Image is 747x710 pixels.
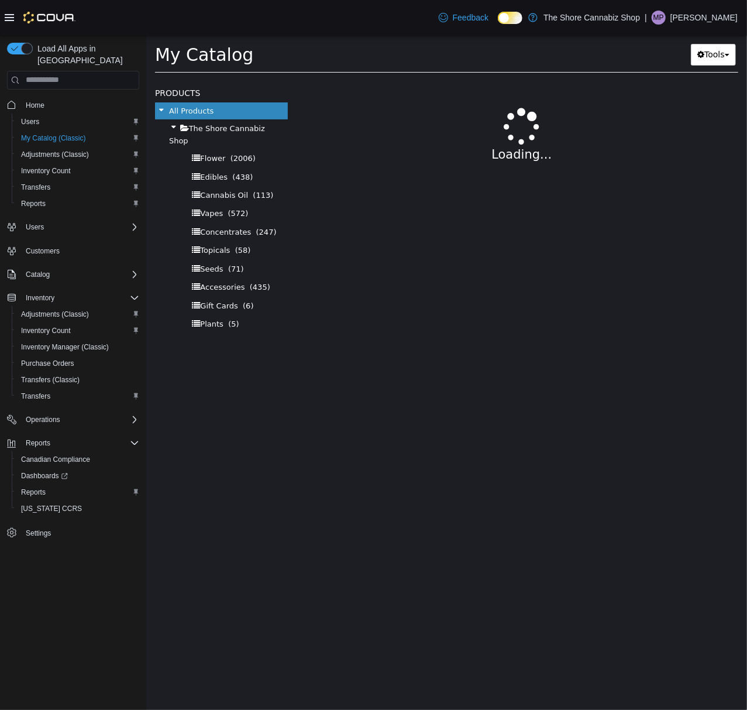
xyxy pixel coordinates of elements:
[23,12,75,23] img: Cova
[23,71,67,80] span: All Products
[21,150,89,159] span: Adjustments (Classic)
[16,115,44,129] a: Users
[453,12,488,23] span: Feedback
[194,110,557,129] p: Loading...
[82,284,92,293] span: (5)
[16,373,84,387] a: Transfers (Classic)
[16,324,139,338] span: Inventory Count
[54,118,79,127] span: Flower
[652,11,666,25] div: Matthew Pryor
[16,452,95,467] a: Canadian Compliance
[16,502,139,516] span: Washington CCRS
[12,114,144,130] button: Users
[26,101,44,110] span: Home
[21,220,49,234] button: Users
[16,148,139,162] span: Adjustments (Classic)
[545,8,590,30] button: Tools
[21,291,139,305] span: Inventory
[12,163,144,179] button: Inventory Count
[21,359,74,368] span: Purchase Orders
[2,411,144,428] button: Operations
[9,50,142,64] h5: Products
[12,130,144,146] button: My Catalog (Classic)
[16,197,139,211] span: Reports
[54,229,77,238] span: Seeds
[645,11,647,25] p: |
[21,436,139,450] span: Reports
[21,436,55,450] button: Reports
[21,392,50,401] span: Transfers
[97,266,107,275] span: (6)
[26,222,44,232] span: Users
[12,323,144,339] button: Inventory Count
[21,504,82,513] span: [US_STATE] CCRS
[21,413,139,427] span: Operations
[16,452,139,467] span: Canadian Compliance
[12,372,144,388] button: Transfers (Classic)
[12,355,144,372] button: Purchase Orders
[16,197,50,211] a: Reports
[21,413,65,427] button: Operations
[2,97,144,114] button: Home
[16,324,75,338] a: Inventory Count
[21,243,139,258] span: Customers
[12,195,144,212] button: Reports
[21,291,59,305] button: Inventory
[16,131,139,145] span: My Catalog (Classic)
[54,284,77,293] span: Plants
[21,244,64,258] a: Customers
[16,469,73,483] a: Dashboards
[498,12,522,24] input: Dark Mode
[16,373,139,387] span: Transfers (Classic)
[21,267,54,282] button: Catalog
[26,438,50,448] span: Reports
[16,340,113,354] a: Inventory Manager (Classic)
[21,525,139,540] span: Settings
[21,342,109,352] span: Inventory Manager (Classic)
[12,451,144,468] button: Canadian Compliance
[2,219,144,235] button: Users
[16,485,50,499] a: Reports
[104,247,124,256] span: (435)
[26,529,51,538] span: Settings
[21,471,68,481] span: Dashboards
[26,270,50,279] span: Catalog
[2,524,144,541] button: Settings
[26,293,54,303] span: Inventory
[21,183,50,192] span: Transfers
[498,24,498,25] span: Dark Mode
[16,148,94,162] a: Adjustments (Classic)
[21,267,139,282] span: Catalog
[33,43,139,66] span: Load All Apps in [GEOGRAPHIC_DATA]
[16,502,87,516] a: [US_STATE] CCRS
[12,484,144,500] button: Reports
[21,166,71,176] span: Inventory Count
[7,92,139,572] nav: Complex example
[21,488,46,497] span: Reports
[54,137,81,146] span: Edibles
[16,356,79,371] a: Purchase Orders
[12,500,144,517] button: [US_STATE] CCRS
[434,6,493,29] a: Feedback
[16,131,91,145] a: My Catalog (Classic)
[16,180,139,194] span: Transfers
[12,468,144,484] a: Dashboards
[16,307,139,321] span: Adjustments (Classic)
[54,192,105,201] span: Concentrates
[54,210,84,219] span: Topicals
[21,375,80,385] span: Transfers (Classic)
[16,485,139,499] span: Reports
[21,526,56,540] a: Settings
[16,469,139,483] span: Dashboards
[21,133,86,143] span: My Catalog (Classic)
[82,173,102,182] span: (572)
[23,88,119,109] span: The Shore Cannabiz Shop
[16,164,139,178] span: Inventory Count
[21,98,49,112] a: Home
[12,306,144,323] button: Adjustments (Classic)
[16,389,139,403] span: Transfers
[21,220,139,234] span: Users
[54,247,98,256] span: Accessories
[16,164,75,178] a: Inventory Count
[106,155,127,164] span: (113)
